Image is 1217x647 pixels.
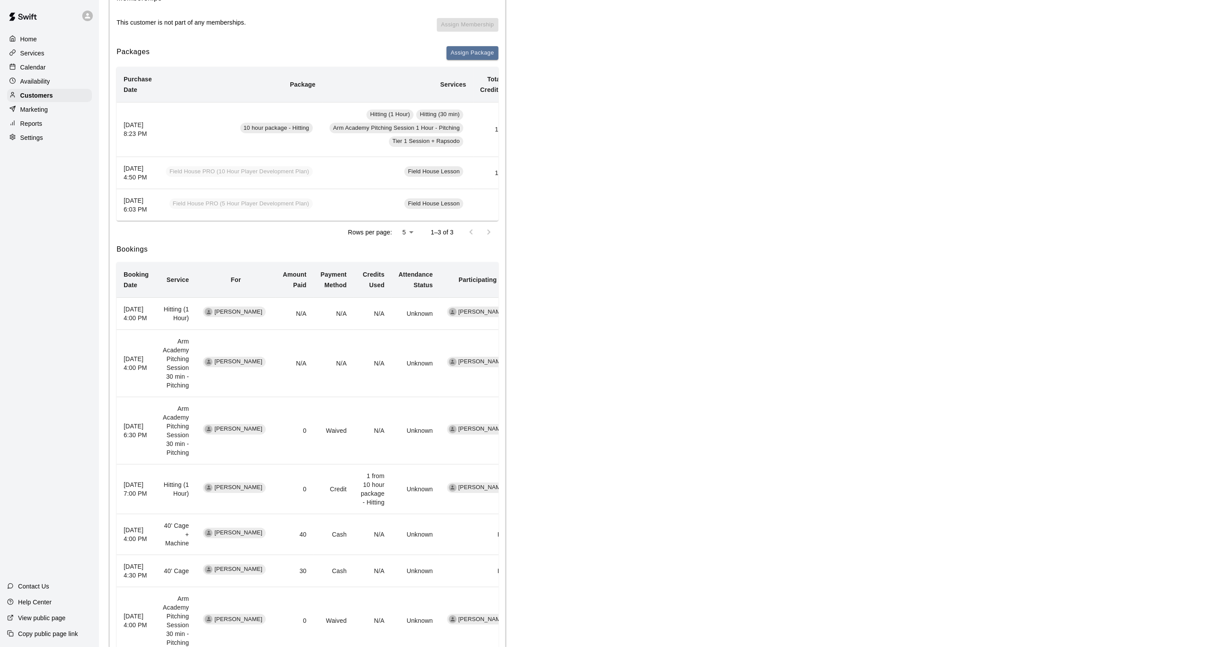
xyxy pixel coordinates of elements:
[211,529,266,537] span: [PERSON_NAME]
[20,119,42,128] p: Reports
[314,464,354,514] td: Credit
[276,555,314,587] td: 30
[431,228,454,237] p: 1–3 of 3
[276,297,314,329] td: N/A
[314,397,354,464] td: Waived
[455,483,510,492] span: [PERSON_NAME]
[117,555,156,587] th: [DATE] 4:30 PM
[458,276,513,283] b: Participating Staff
[276,514,314,555] td: 40
[166,169,315,176] span: This package no longer exists
[7,117,92,130] a: Reports
[392,329,440,397] td: Unknown
[447,614,510,625] div: [PERSON_NAME]
[314,555,354,587] td: Cash
[354,555,392,587] td: N/A
[211,483,266,492] span: [PERSON_NAME]
[117,244,499,255] h6: Bookings
[7,61,92,74] a: Calendar
[205,529,213,537] div: Charlie Matisi
[211,615,266,624] span: [PERSON_NAME]
[314,514,354,555] td: Cash
[473,189,509,221] td: 5
[449,425,457,433] div: Tyler Levine
[169,201,315,208] a: Field House PRO (5 Hour Player Development Plan)
[7,89,92,102] a: Customers
[7,75,92,88] div: Availability
[7,103,92,116] a: Marketing
[363,271,385,289] b: Credits Used
[117,329,156,397] th: [DATE] 4:00 PM
[314,297,354,329] td: N/A
[473,157,509,189] td: 10
[156,555,196,587] td: 40' Cage
[7,131,92,144] a: Settings
[455,308,510,316] span: [PERSON_NAME]
[20,49,44,58] p: Services
[473,102,509,157] td: 10
[354,297,392,329] td: N/A
[205,615,213,623] div: Charlie Matisi
[447,46,499,60] button: Assign Package
[117,46,150,60] h6: Packages
[392,297,440,329] td: Unknown
[437,18,499,39] span: You don't have any memberships
[399,271,433,289] b: Attendance Status
[348,228,392,237] p: Rows per page:
[449,484,457,492] div: Steve Malvagna
[156,297,196,329] td: Hitting (1 Hour)
[18,582,49,591] p: Contact Us
[167,276,189,283] b: Service
[392,464,440,514] td: Unknown
[7,47,92,60] a: Services
[321,271,347,289] b: Payment Method
[20,77,50,86] p: Availability
[290,81,315,88] b: Package
[211,425,266,433] span: [PERSON_NAME]
[276,464,314,514] td: 0
[276,397,314,464] td: 0
[240,124,313,132] span: 10 hour package - Hitting
[455,615,510,624] span: [PERSON_NAME]
[205,566,213,574] div: Charlie Matisi
[18,598,51,607] p: Help Center
[392,514,440,555] td: Unknown
[447,424,510,435] div: [PERSON_NAME]
[117,297,156,329] th: [DATE] 4:00 PM
[205,484,213,492] div: Charlie Matisi
[117,397,156,464] th: [DATE] 6:30 PM
[20,91,53,100] p: Customers
[354,514,392,555] td: N/A
[354,397,392,464] td: N/A
[447,307,510,317] div: [PERSON_NAME]
[117,102,159,157] th: [DATE] 8:23 PM
[124,271,149,289] b: Booking Date
[7,33,92,46] div: Home
[124,76,152,93] b: Purchase Date
[205,308,213,316] div: Charlie Matisi
[440,81,466,88] b: Services
[156,397,196,464] td: Arm Academy Pitching Session 30 min - Pitching
[447,483,510,493] div: [PERSON_NAME]
[156,514,196,555] td: 40’ Cage + Machine
[156,329,196,397] td: Arm Academy Pitching Session 30 min - Pitching
[20,35,37,44] p: Home
[211,565,266,574] span: [PERSON_NAME]
[447,530,513,539] p: None
[392,555,440,587] td: Unknown
[156,464,196,514] td: Hitting (1 Hour)
[117,18,246,27] p: This customer is not part of any memberships.
[117,67,648,221] table: simple table
[169,201,315,208] span: This package no longer exists
[18,614,66,622] p: View public page
[354,464,392,514] td: 1 from 10 hour package - Hitting
[166,169,315,176] a: Field House PRO (10 Hour Player Development Plan)
[231,276,241,283] b: For
[455,425,510,433] span: [PERSON_NAME]
[117,514,156,555] th: [DATE] 4:00 PM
